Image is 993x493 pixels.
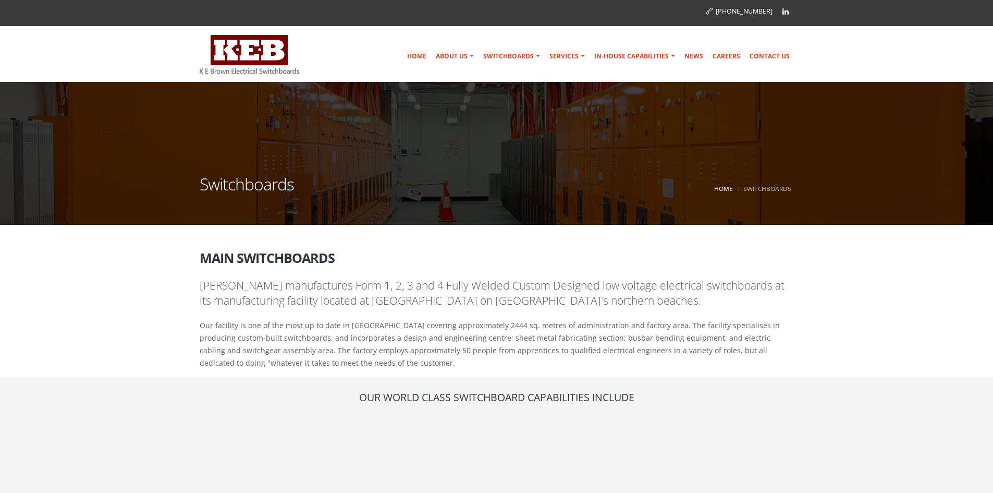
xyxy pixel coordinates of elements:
[590,46,679,67] a: In-house Capabilities
[745,46,794,67] a: Contact Us
[545,46,589,67] a: Services
[200,278,794,309] p: [PERSON_NAME] manufactures Form 1, 2, 3 and 4 Fully Welded Custom Designed low voltage electrical...
[708,46,744,67] a: Careers
[432,46,478,67] a: About Us
[200,390,794,404] h4: Our World Class Switchboard Capabilities include
[735,182,791,195] li: Switchboards
[200,35,299,74] img: K E Brown Electrical Switchboards
[200,243,794,265] h2: Main Switchboards
[714,184,733,193] a: Home
[680,46,707,67] a: News
[706,7,773,16] a: [PHONE_NUMBER]
[200,176,294,206] h1: Switchboards
[403,46,431,67] a: Home
[200,319,794,369] p: Our facility is one of the most up to date in [GEOGRAPHIC_DATA] covering approximately 2444 sq. m...
[479,46,544,67] a: Switchboards
[778,4,793,19] a: Linkedin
